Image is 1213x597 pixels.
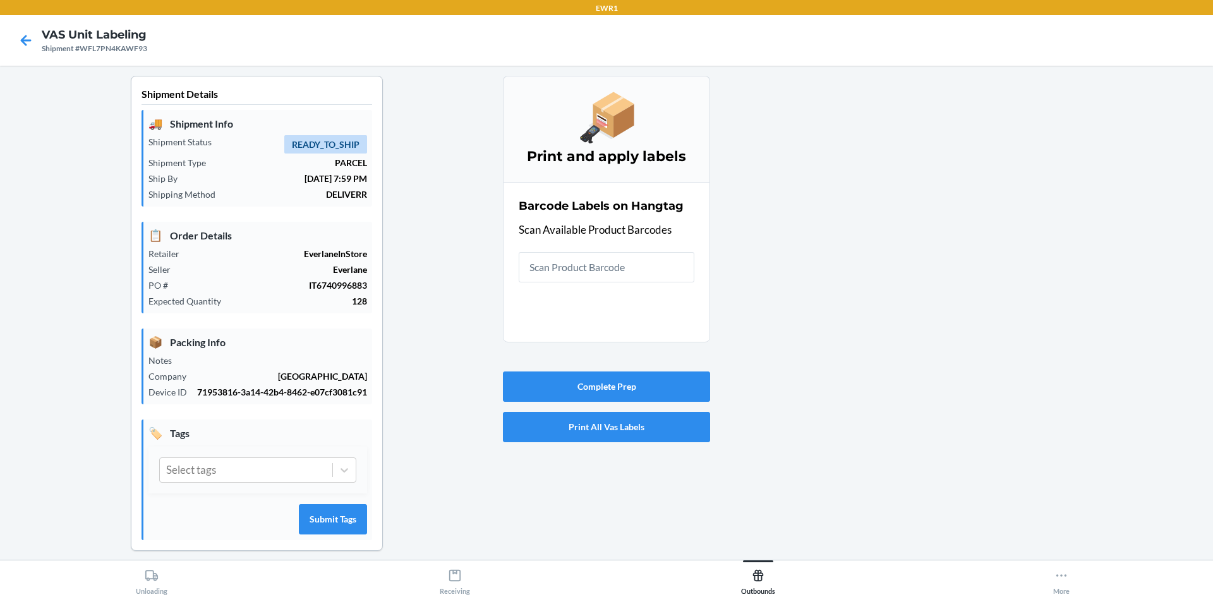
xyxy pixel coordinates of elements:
[142,87,372,105] p: Shipment Details
[1053,564,1070,595] div: More
[284,135,367,154] span: READY_TO_SHIP
[148,156,216,169] p: Shipment Type
[519,147,694,167] h3: Print and apply labels
[188,172,367,185] p: [DATE] 7:59 PM
[148,425,367,442] p: Tags
[42,27,147,43] h4: VAS Unit Labeling
[148,263,181,276] p: Seller
[606,560,910,595] button: Outbounds
[148,354,182,367] p: Notes
[519,252,694,282] input: Scan Product Barcode
[299,504,367,534] button: Submit Tags
[148,135,222,148] p: Shipment Status
[148,188,226,201] p: Shipping Method
[148,334,162,351] span: 📦
[148,334,367,351] p: Packing Info
[166,462,216,478] div: Select tags
[519,222,694,238] p: Scan Available Product Barcodes
[741,564,775,595] div: Outbounds
[148,385,197,399] p: Device ID
[148,425,162,442] span: 🏷️
[148,115,162,132] span: 🚚
[226,188,367,201] p: DELIVERR
[231,294,367,308] p: 128
[136,564,167,595] div: Unloading
[148,227,367,244] p: Order Details
[148,172,188,185] p: Ship By
[596,3,618,14] p: EWR1
[148,247,190,260] p: Retailer
[303,560,606,595] button: Receiving
[519,198,684,214] h2: Barcode Labels on Hangtag
[196,370,367,383] p: [GEOGRAPHIC_DATA]
[181,263,367,276] p: Everlane
[148,279,178,292] p: PO #
[148,294,231,308] p: Expected Quantity
[42,43,147,54] div: Shipment #WFL7PN4KAWF93
[503,371,710,402] button: Complete Prep
[190,247,367,260] p: EverlaneInStore
[148,227,162,244] span: 📋
[197,385,367,399] p: 71953816-3a14-42b4-8462-e07cf3081c91
[148,115,367,132] p: Shipment Info
[440,564,470,595] div: Receiving
[178,279,367,292] p: IT6740996883
[910,560,1213,595] button: More
[148,370,196,383] p: Company
[503,412,710,442] button: Print All Vas Labels
[216,156,367,169] p: PARCEL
